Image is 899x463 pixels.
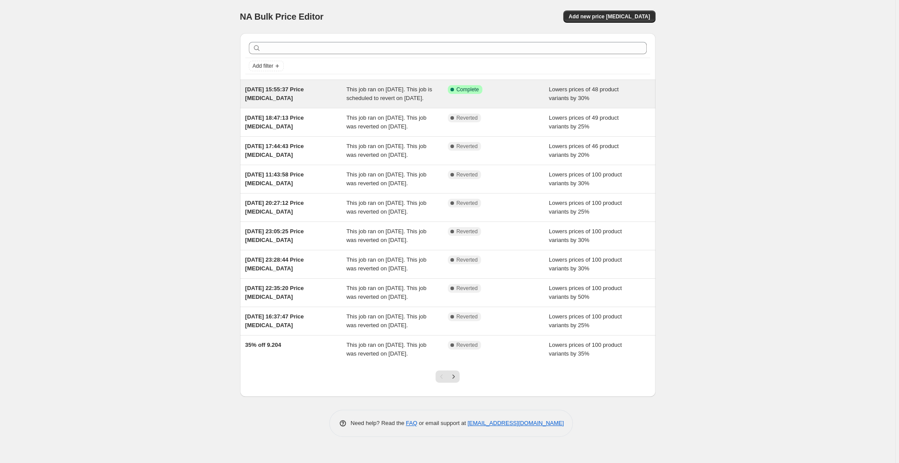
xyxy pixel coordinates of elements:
[456,86,479,93] span: Complete
[249,61,284,71] button: Add filter
[245,228,304,243] span: [DATE] 23:05:25 Price [MEDICAL_DATA]
[245,114,304,130] span: [DATE] 18:47:13 Price [MEDICAL_DATA]
[436,370,460,383] nav: Pagination
[346,143,426,158] span: This job ran on [DATE]. This job was reverted on [DATE].
[245,342,281,348] span: 35% off 9.204
[549,228,622,243] span: Lowers prices of 100 product variants by 30%
[456,143,478,150] span: Reverted
[346,228,426,243] span: This job ran on [DATE]. This job was reverted on [DATE].
[417,420,467,426] span: or email support at
[346,200,426,215] span: This job ran on [DATE]. This job was reverted on [DATE].
[245,171,304,187] span: [DATE] 11:43:58 Price [MEDICAL_DATA]
[456,228,478,235] span: Reverted
[456,200,478,207] span: Reverted
[456,114,478,121] span: Reverted
[351,420,406,426] span: Need help? Read the
[456,313,478,320] span: Reverted
[549,171,622,187] span: Lowers prices of 100 product variants by 30%
[549,200,622,215] span: Lowers prices of 100 product variants by 25%
[346,256,426,272] span: This job ran on [DATE]. This job was reverted on [DATE].
[549,143,619,158] span: Lowers prices of 46 product variants by 20%
[253,62,273,69] span: Add filter
[245,143,304,158] span: [DATE] 17:44:43 Price [MEDICAL_DATA]
[456,285,478,292] span: Reverted
[549,342,622,357] span: Lowers prices of 100 product variants by 35%
[456,256,478,263] span: Reverted
[346,342,426,357] span: This job ran on [DATE]. This job was reverted on [DATE].
[346,313,426,328] span: This job ran on [DATE]. This job was reverted on [DATE].
[245,313,304,328] span: [DATE] 16:37:47 Price [MEDICAL_DATA]
[245,200,304,215] span: [DATE] 20:27:12 Price [MEDICAL_DATA]
[447,370,460,383] button: Next
[346,285,426,300] span: This job ran on [DATE]. This job was reverted on [DATE].
[549,313,622,328] span: Lowers prices of 100 product variants by 25%
[549,256,622,272] span: Lowers prices of 100 product variants by 30%
[456,171,478,178] span: Reverted
[346,171,426,187] span: This job ran on [DATE]. This job was reverted on [DATE].
[245,256,304,272] span: [DATE] 23:28:44 Price [MEDICAL_DATA]
[568,13,650,20] span: Add new price [MEDICAL_DATA]
[240,12,324,21] span: NA Bulk Price Editor
[346,86,432,101] span: This job ran on [DATE]. This job is scheduled to revert on [DATE].
[245,86,304,101] span: [DATE] 15:55:37 Price [MEDICAL_DATA]
[346,114,426,130] span: This job ran on [DATE]. This job was reverted on [DATE].
[406,420,417,426] a: FAQ
[549,86,619,101] span: Lowers prices of 48 product variants by 30%
[456,342,478,349] span: Reverted
[467,420,564,426] a: [EMAIL_ADDRESS][DOMAIN_NAME]
[245,285,304,300] span: [DATE] 22:35:20 Price [MEDICAL_DATA]
[549,114,619,130] span: Lowers prices of 49 product variants by 25%
[549,285,622,300] span: Lowers prices of 100 product variants by 50%
[563,10,655,23] button: Add new price [MEDICAL_DATA]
